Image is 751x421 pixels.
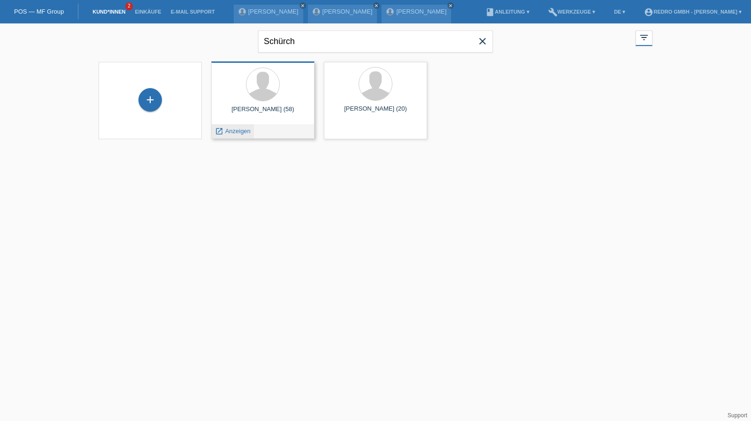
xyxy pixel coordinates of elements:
[374,3,379,8] i: close
[331,105,420,120] div: [PERSON_NAME] (20)
[258,30,493,53] input: Suche...
[477,36,488,47] i: close
[299,2,306,9] a: close
[639,9,746,15] a: account_circleRedro GmbH - [PERSON_NAME] ▾
[215,128,251,135] a: launch Anzeigen
[609,9,630,15] a: DE ▾
[215,127,223,135] i: launch
[14,8,64,15] a: POS — MF Group
[139,92,161,108] div: Kund*in hinzufügen
[248,8,299,15] a: [PERSON_NAME]
[728,412,747,419] a: Support
[125,2,133,10] span: 2
[485,8,495,17] i: book
[639,32,649,43] i: filter_list
[130,9,166,15] a: Einkäufe
[481,9,534,15] a: bookAnleitung ▾
[644,8,653,17] i: account_circle
[448,3,453,8] i: close
[544,9,600,15] a: buildWerkzeuge ▾
[300,3,305,8] i: close
[447,2,454,9] a: close
[225,128,251,135] span: Anzeigen
[396,8,446,15] a: [PERSON_NAME]
[88,9,130,15] a: Kund*innen
[166,9,220,15] a: E-Mail Support
[373,2,380,9] a: close
[322,8,373,15] a: [PERSON_NAME]
[548,8,558,17] i: build
[219,105,307,120] div: [PERSON_NAME] (58)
